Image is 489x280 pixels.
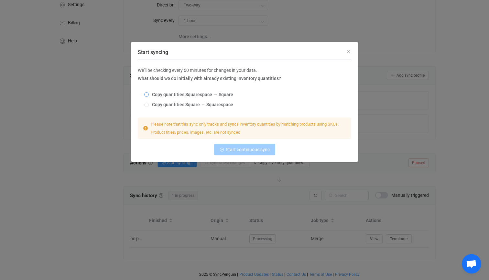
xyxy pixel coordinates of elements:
button: Start continuous sync [214,144,275,155]
div: Start syncing [131,42,358,162]
span: Copy quantities Squarespace → Square [149,92,233,97]
span: Start syncing [138,49,168,55]
button: Close [346,49,351,55]
span: Start continuous sync [226,147,270,152]
div: Open chat [462,254,481,274]
span: Copy quantities Square → Squarespace [149,102,233,107]
span: What should we do initially with already existing inventory quantities? [138,76,281,81]
span: Please note that this sync only tracks and syncs inventory quantities by matching products using ... [151,122,339,135]
span: We'll be checking every 60 minutes for changes in your data. [138,68,257,73]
